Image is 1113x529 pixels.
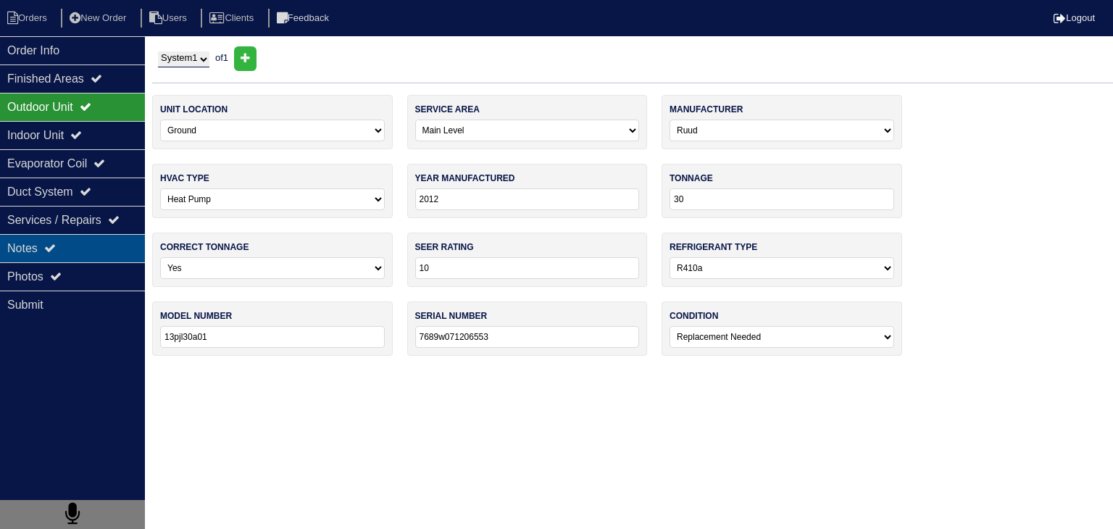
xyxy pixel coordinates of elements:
[160,103,228,116] label: unit location
[415,103,480,116] label: service area
[160,172,209,185] label: hvac type
[61,9,138,28] li: New Order
[670,309,718,322] label: condition
[201,12,265,23] a: Clients
[1054,12,1095,23] a: Logout
[415,309,488,322] label: serial number
[670,172,713,185] label: tonnage
[415,241,474,254] label: seer rating
[61,12,138,23] a: New Order
[160,241,249,254] label: correct tonnage
[141,9,199,28] li: Users
[152,46,1113,71] div: of 1
[141,12,199,23] a: Users
[415,172,515,185] label: year manufactured
[160,309,232,322] label: model number
[268,9,341,28] li: Feedback
[670,241,757,254] label: refrigerant type
[670,103,743,116] label: manufacturer
[201,9,265,28] li: Clients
